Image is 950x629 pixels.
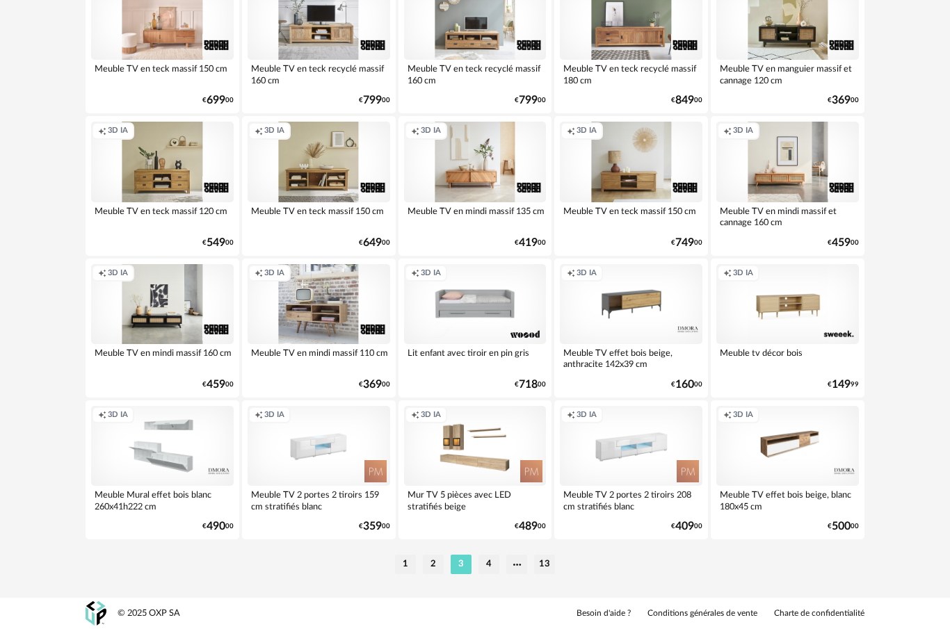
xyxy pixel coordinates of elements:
[828,96,859,105] div: € 00
[255,268,263,279] span: Creation icon
[519,238,538,247] span: 419
[411,268,419,279] span: Creation icon
[398,400,552,539] a: Creation icon 3D IA Mur TV 5 pièces avec LED stratifiés beige €48900
[577,268,597,279] span: 3D IA
[832,96,851,105] span: 369
[671,522,702,531] div: € 00
[98,126,106,136] span: Creation icon
[519,380,538,389] span: 718
[671,238,702,247] div: € 00
[451,555,472,574] li: 3
[716,60,859,88] div: Meuble TV en manguier massif et cannage 120 cm
[671,96,702,105] div: € 00
[421,126,441,136] span: 3D IA
[832,380,851,389] span: 149
[86,400,239,539] a: Creation icon 3D IA Meuble Mural effet bois blanc 260x41h222 cm €49000
[421,268,441,279] span: 3D IA
[534,555,555,574] li: 13
[363,380,382,389] span: 369
[98,268,106,279] span: Creation icon
[91,60,234,88] div: Meuble TV en teck massif 150 cm
[716,486,859,514] div: Meuble TV effet bois beige, blanc 180x45 cm
[675,96,694,105] span: 849
[91,202,234,230] div: Meuble TV en teck massif 120 cm
[515,238,546,247] div: € 00
[404,202,547,230] div: Meuble TV en mindi massif 135 cm
[398,116,552,255] a: Creation icon 3D IA Meuble TV en mindi massif 135 cm €41900
[98,410,106,420] span: Creation icon
[577,126,597,136] span: 3D IA
[86,601,106,626] img: OXP
[248,486,390,514] div: Meuble TV 2 portes 2 tiroirs 159 cm stratifiés blanc
[711,400,864,539] a: Creation icon 3D IA Meuble TV effet bois beige, blanc 180x45 cm €50000
[828,380,859,389] div: € 99
[711,116,864,255] a: Creation icon 3D IA Meuble TV en mindi massif et cannage 160 cm €45900
[423,555,444,574] li: 2
[515,522,546,531] div: € 00
[478,555,499,574] li: 4
[554,116,708,255] a: Creation icon 3D IA Meuble TV en teck massif 150 cm €74900
[118,607,180,619] div: © 2025 OXP SA
[711,259,864,398] a: Creation icon 3D IA Meuble tv décor bois €14999
[359,380,390,389] div: € 00
[202,238,234,247] div: € 00
[242,400,396,539] a: Creation icon 3D IA Meuble TV 2 portes 2 tiroirs 159 cm stratifiés blanc €35900
[359,238,390,247] div: € 00
[91,486,234,514] div: Meuble Mural effet bois blanc 260x41h222 cm
[398,259,552,398] a: Creation icon 3D IA Lit enfant avec tiroir en pin gris €71800
[363,522,382,531] span: 359
[716,202,859,230] div: Meuble TV en mindi massif et cannage 160 cm
[567,126,575,136] span: Creation icon
[264,410,284,420] span: 3D IA
[86,259,239,398] a: Creation icon 3D IA Meuble TV en mindi massif 160 cm €45900
[723,268,732,279] span: Creation icon
[560,60,702,88] div: Meuble TV en teck recyclé massif 180 cm
[359,96,390,105] div: € 00
[359,522,390,531] div: € 00
[202,522,234,531] div: € 00
[723,126,732,136] span: Creation icon
[404,60,547,88] div: Meuble TV en teck recyclé massif 160 cm
[828,238,859,247] div: € 00
[207,238,225,247] span: 549
[395,555,416,574] li: 1
[567,410,575,420] span: Creation icon
[560,486,702,514] div: Meuble TV 2 portes 2 tiroirs 208 cm stratifiés blanc
[255,410,263,420] span: Creation icon
[519,96,538,105] span: 799
[207,380,225,389] span: 459
[411,410,419,420] span: Creation icon
[554,259,708,398] a: Creation icon 3D IA Meuble TV effet bois beige, anthracite 142x39 cm €16000
[515,96,546,105] div: € 00
[264,126,284,136] span: 3D IA
[560,344,702,372] div: Meuble TV effet bois beige, anthracite 142x39 cm
[363,96,382,105] span: 799
[248,60,390,88] div: Meuble TV en teck recyclé massif 160 cm
[86,116,239,255] a: Creation icon 3D IA Meuble TV en teck massif 120 cm €54900
[202,380,234,389] div: € 00
[404,344,547,372] div: Lit enfant avec tiroir en pin gris
[671,380,702,389] div: € 00
[774,608,864,619] a: Charte de confidentialité
[554,400,708,539] a: Creation icon 3D IA Meuble TV 2 portes 2 tiroirs 208 cm stratifiés blanc €40900
[248,344,390,372] div: Meuble TV en mindi massif 110 cm
[207,522,225,531] span: 490
[675,380,694,389] span: 160
[255,126,263,136] span: Creation icon
[828,522,859,531] div: € 00
[733,410,753,420] span: 3D IA
[832,522,851,531] span: 500
[202,96,234,105] div: € 00
[577,410,597,420] span: 3D IA
[723,410,732,420] span: Creation icon
[421,410,441,420] span: 3D IA
[577,608,631,619] a: Besoin d'aide ?
[248,202,390,230] div: Meuble TV en teck massif 150 cm
[91,344,234,372] div: Meuble TV en mindi massif 160 cm
[411,126,419,136] span: Creation icon
[675,522,694,531] span: 409
[519,522,538,531] span: 489
[242,259,396,398] a: Creation icon 3D IA Meuble TV en mindi massif 110 cm €36900
[108,268,128,279] span: 3D IA
[207,96,225,105] span: 699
